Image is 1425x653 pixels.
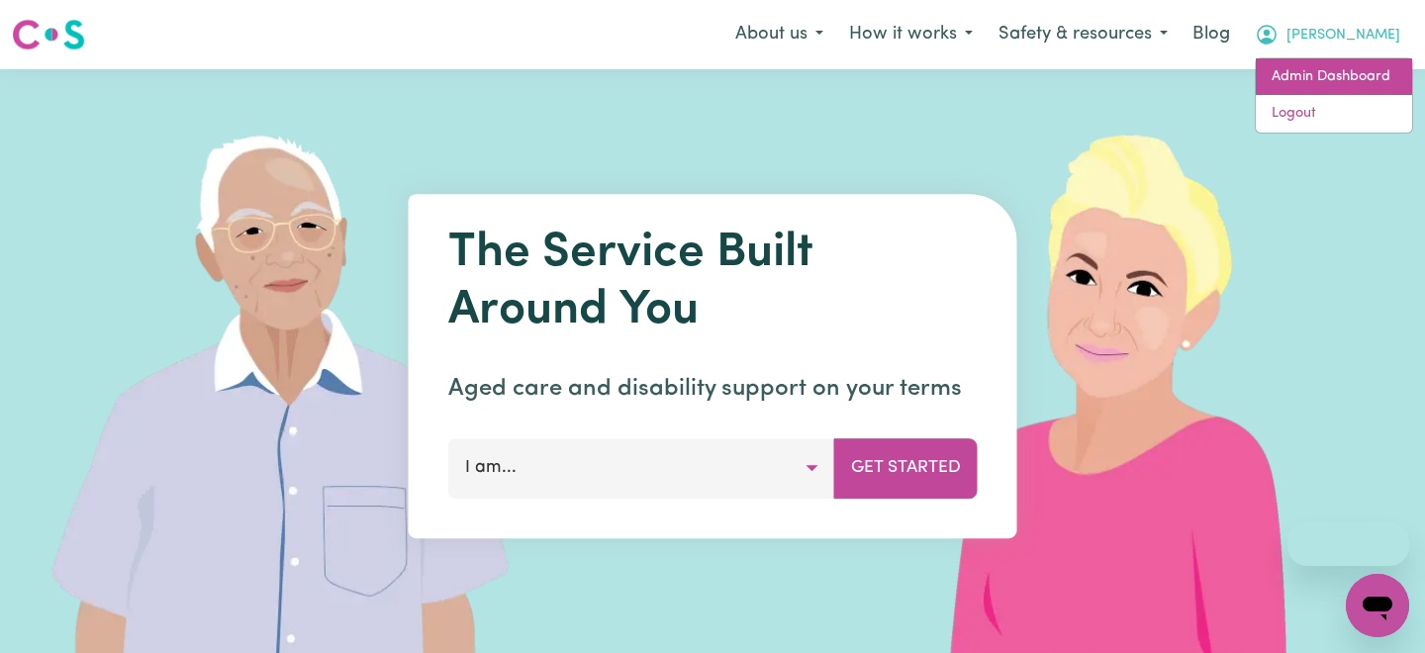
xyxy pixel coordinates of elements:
[1287,522,1409,566] iframe: Message from company
[12,17,85,52] img: Careseekers logo
[1242,14,1413,55] button: My Account
[448,438,835,498] button: I am...
[722,14,836,55] button: About us
[986,14,1181,55] button: Safety & resources
[1181,13,1242,56] a: Blog
[836,14,986,55] button: How it works
[12,12,85,57] a: Careseekers logo
[834,438,978,498] button: Get Started
[1255,57,1413,134] div: My Account
[1256,58,1412,96] a: Admin Dashboard
[1256,95,1412,133] a: Logout
[1286,25,1400,47] span: [PERSON_NAME]
[1346,574,1409,637] iframe: Button to launch messaging window
[448,371,978,407] p: Aged care and disability support on your terms
[448,226,978,339] h1: The Service Built Around You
